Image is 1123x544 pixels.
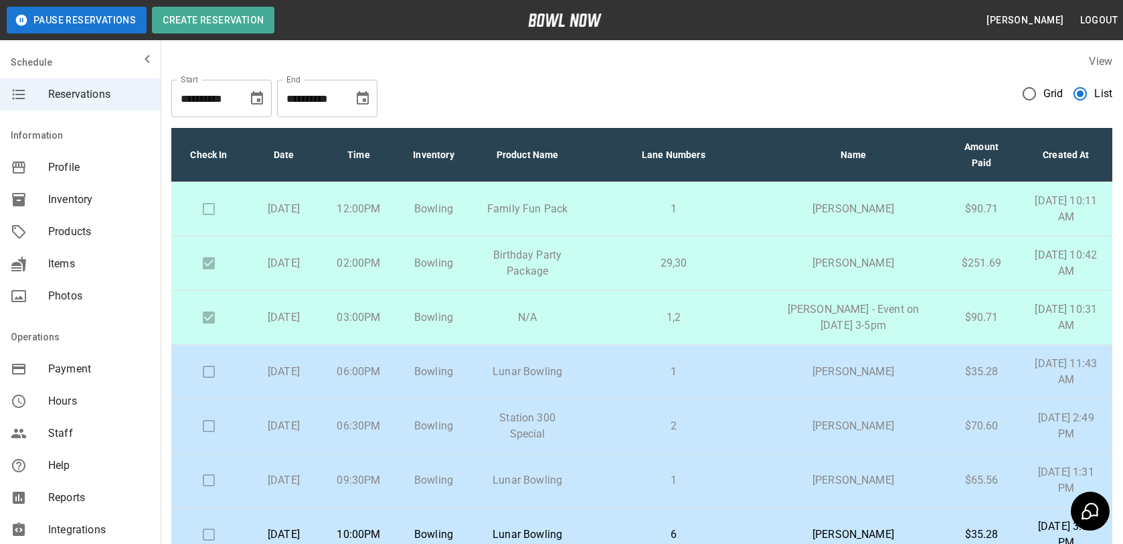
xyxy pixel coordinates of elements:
[774,364,933,380] p: [PERSON_NAME]
[152,7,274,33] button: Create Reservation
[246,128,321,182] th: Date
[407,201,460,217] p: Bowling
[954,472,1009,488] p: $65.56
[774,201,933,217] p: [PERSON_NAME]
[48,522,150,538] span: Integrations
[407,255,460,271] p: Bowling
[257,418,311,434] p: [DATE]
[257,201,311,217] p: [DATE]
[48,288,150,304] span: Photos
[1094,86,1112,102] span: List
[981,8,1069,33] button: [PERSON_NAME]
[7,7,147,33] button: Pause Reservations
[407,310,460,326] p: Bowling
[594,472,752,488] p: 1
[407,472,460,488] p: Bowling
[48,192,150,208] span: Inventory
[1043,86,1063,102] span: Grid
[407,364,460,380] p: Bowling
[48,490,150,506] span: Reports
[1089,55,1112,68] label: View
[1075,8,1123,33] button: Logout
[48,425,150,441] span: Staff
[594,527,752,543] p: 6
[48,224,150,240] span: Products
[332,364,385,380] p: 06:00PM
[257,472,311,488] p: [DATE]
[332,201,385,217] p: 12:00PM
[482,527,573,543] p: Lunar Bowling
[171,128,246,182] th: Check In
[774,301,933,334] p: [PERSON_NAME] - Event on [DATE] 3-5pm
[594,364,752,380] p: 1
[482,310,573,326] p: N/A
[482,410,573,442] p: Station 300 Special
[482,201,573,217] p: Family Fun Pack
[594,201,752,217] p: 1
[332,527,385,543] p: 10:00PM
[482,364,573,380] p: Lunar Bowling
[1031,356,1102,388] p: [DATE] 11:43 AM
[954,364,1009,380] p: $35.28
[407,527,460,543] p: Bowling
[321,128,396,182] th: Time
[528,13,602,27] img: logo
[1031,247,1102,279] p: [DATE] 10:42 AM
[332,472,385,488] p: 09:30PM
[1031,410,1102,442] p: [DATE] 2:49 PM
[332,255,385,271] p: 02:00PM
[48,86,150,103] span: Reservations
[594,310,752,326] p: 1,2
[774,472,933,488] p: [PERSON_NAME]
[349,85,376,112] button: Choose date, selected date is Oct 13, 2025
[48,361,150,377] span: Payment
[257,255,311,271] p: [DATE]
[943,128,1019,182] th: Amount Paid
[482,472,573,488] p: Lunar Bowling
[332,310,385,326] p: 03:00PM
[244,85,270,112] button: Choose date, selected date is Sep 13, 2025
[396,128,471,182] th: Inventory
[48,256,150,272] span: Items
[764,128,944,182] th: Name
[584,128,763,182] th: Lane Numbers
[1031,464,1102,496] p: [DATE] 1:31 PM
[482,247,573,279] p: Birthday Party Package
[774,255,933,271] p: [PERSON_NAME]
[594,418,752,434] p: 2
[1031,301,1102,334] p: [DATE] 10:31 AM
[332,418,385,434] p: 06:30PM
[1020,128,1112,182] th: Created At
[471,128,584,182] th: Product Name
[48,393,150,409] span: Hours
[954,255,1009,271] p: $251.69
[1031,193,1102,225] p: [DATE] 10:11 AM
[257,364,311,380] p: [DATE]
[774,418,933,434] p: [PERSON_NAME]
[48,159,150,176] span: Profile
[257,527,311,543] p: [DATE]
[407,418,460,434] p: Bowling
[954,527,1009,543] p: $35.28
[954,310,1009,326] p: $90.71
[954,418,1009,434] p: $70.60
[594,255,752,271] p: 29,30
[954,201,1009,217] p: $90.71
[257,310,311,326] p: [DATE]
[48,458,150,474] span: Help
[774,527,933,543] p: [PERSON_NAME]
